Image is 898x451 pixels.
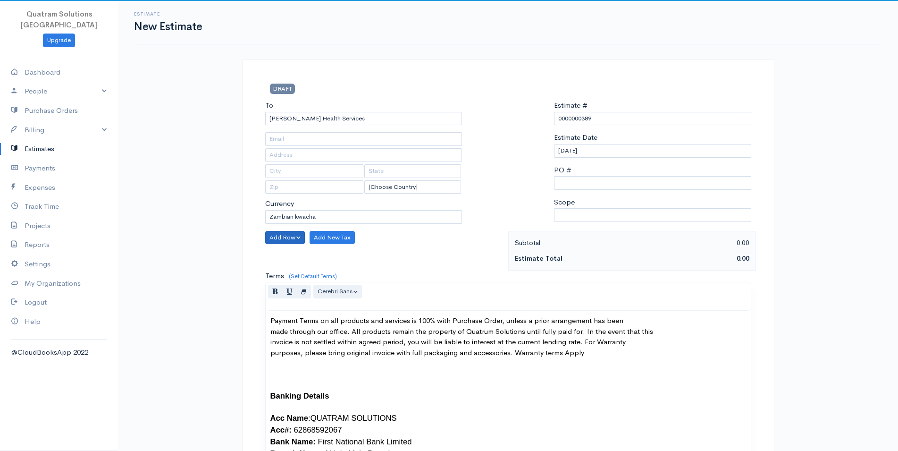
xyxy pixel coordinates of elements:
input: Address [265,148,462,162]
button: Font Family [313,285,362,298]
span: : [270,414,311,423]
input: City [265,164,364,178]
span: First National Bank Limited [318,437,411,446]
h6: Estimate [134,11,202,17]
span: Cerebri Sans [318,287,352,295]
input: Zip [265,180,364,194]
span: 62868592067 [294,425,342,434]
input: dd-mm-yyyy [554,144,751,158]
label: Scope [554,197,575,208]
span: DRAFT [270,84,295,94]
label: Estimate Date [554,132,597,143]
label: Currency [265,198,294,209]
label: Terms [265,271,284,281]
div: @CloudBooksApp 2022 [11,347,107,358]
label: PO # [554,165,571,176]
button: Bold (CTRL+B) [268,285,283,298]
button: Underline (CTRL+U) [282,285,297,298]
a: (Set Default Terms) [289,272,337,280]
div: Subtotal [510,237,632,249]
span: QUATRAM SOLUTIONS [311,414,397,423]
a: Upgrade [43,34,75,47]
span: 0.00 [737,254,749,263]
span: Banking Details [270,391,329,400]
button: Remove Font Style (CTRL+\) [296,285,311,298]
span: Quatram Solutions [GEOGRAPHIC_DATA] [21,9,97,29]
b: Acc Name [270,414,309,423]
label: To [265,100,273,111]
button: Add New Tax [310,231,355,245]
input: Email [265,132,462,146]
h1: New Estimate [134,21,202,33]
strong: Estimate Total [515,254,562,263]
div: 0.00 [632,237,754,249]
button: Add Row [265,231,305,245]
input: State [364,164,461,178]
b: Acc#: [270,425,292,434]
label: Estimate # [554,100,587,111]
b: Bank Name: [270,437,316,446]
